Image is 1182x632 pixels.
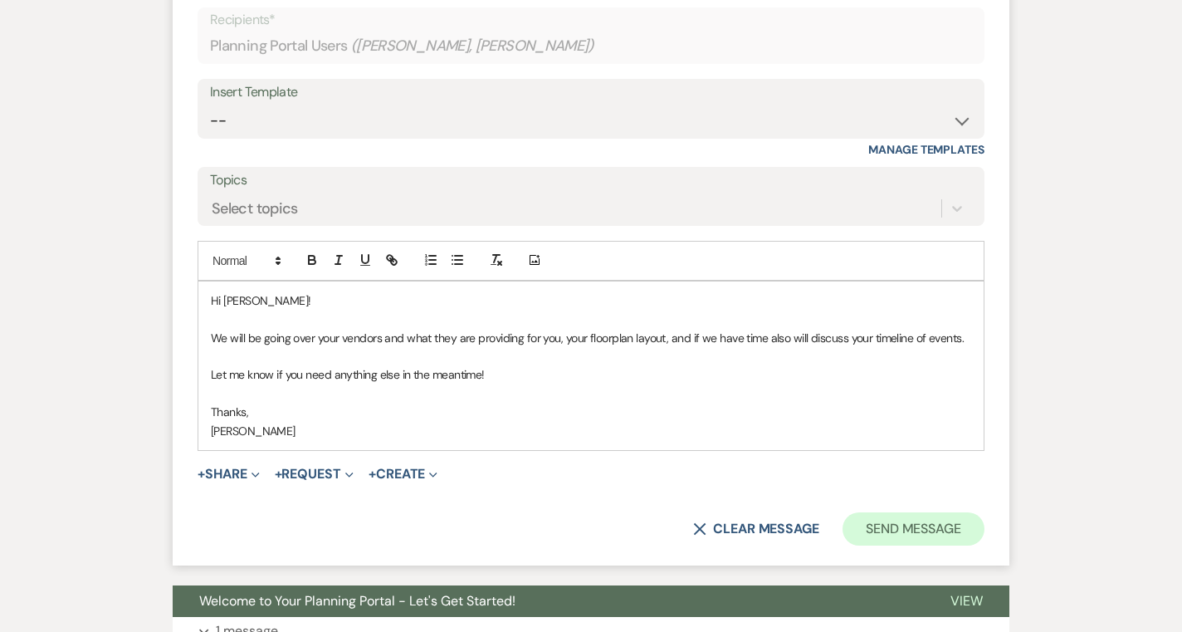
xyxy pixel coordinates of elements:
label: Topics [210,169,972,193]
button: Send Message [843,512,984,546]
p: We will be going over your vendors and what they are providing for you, your floorplan layout, an... [211,329,971,347]
span: + [198,468,205,481]
div: Insert Template [210,81,972,105]
span: + [275,468,282,481]
button: Welcome to Your Planning Portal - Let's Get Started! [173,585,924,617]
span: Welcome to Your Planning Portal - Let's Get Started! [199,592,515,610]
button: Create [369,468,437,481]
button: View [924,585,1009,617]
p: [PERSON_NAME] [211,422,971,440]
button: Clear message [693,522,819,536]
p: Recipients* [210,9,972,31]
div: Select topics [212,197,298,219]
button: Request [275,468,354,481]
p: Thanks, [211,403,971,421]
span: + [369,468,376,481]
p: Let me know if you need anything else in the meantime! [211,365,971,384]
span: View [950,592,983,610]
p: Hi [PERSON_NAME]! [211,292,971,310]
span: ( [PERSON_NAME], [PERSON_NAME] ) [351,35,595,57]
div: Planning Portal Users [210,30,972,62]
a: Manage Templates [868,142,984,157]
button: Share [198,468,260,481]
